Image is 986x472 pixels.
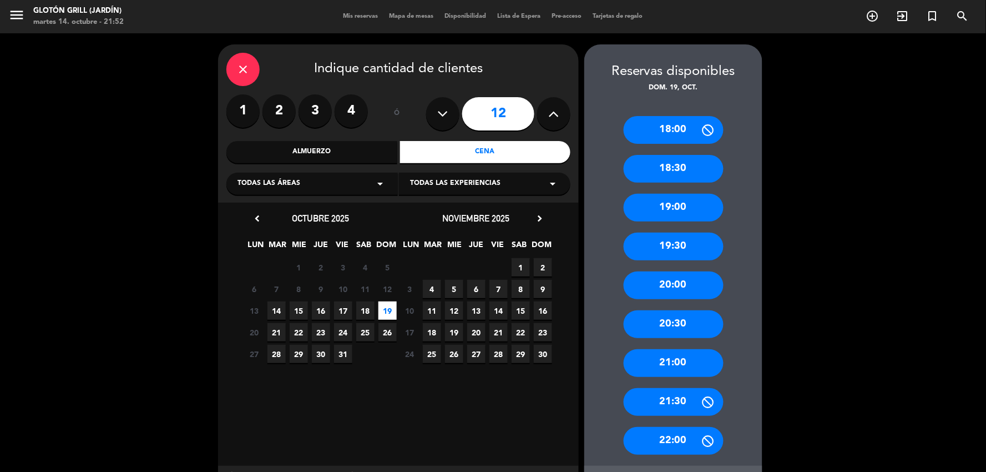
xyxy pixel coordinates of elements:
[489,345,508,363] span: 28
[251,213,263,224] i: chevron_left
[267,280,286,298] span: 7
[492,13,546,19] span: Lista de Espera
[290,280,308,298] span: 8
[262,94,296,128] label: 2
[489,238,507,257] span: VIE
[467,302,486,320] span: 13
[534,213,545,224] i: chevron_right
[510,238,529,257] span: SAB
[512,302,530,320] span: 15
[334,280,352,298] span: 10
[401,280,419,298] span: 3
[355,238,373,257] span: SAB
[312,345,330,363] span: 30
[267,345,286,363] span: 28
[402,238,421,257] span: LUN
[290,323,308,342] span: 22
[445,302,463,320] span: 12
[377,238,395,257] span: DOM
[584,83,762,94] div: dom. 19, oct.
[467,323,486,342] span: 20
[624,388,724,416] div: 21:30
[378,323,397,342] span: 26
[226,94,260,128] label: 1
[334,323,352,342] span: 24
[446,238,464,257] span: MIE
[33,17,124,28] div: martes 14. octubre - 21:52
[534,302,552,320] span: 16
[299,94,332,128] label: 3
[8,7,25,27] button: menu
[410,178,500,189] span: Todas las experiencias
[445,323,463,342] span: 19
[378,302,397,320] span: 19
[312,238,330,257] span: JUE
[245,302,264,320] span: 13
[489,302,508,320] span: 14
[532,238,550,257] span: DOM
[624,116,724,144] div: 18:00
[512,258,530,277] span: 1
[383,13,439,19] span: Mapa de mesas
[512,323,530,342] span: 22
[489,280,508,298] span: 7
[8,7,25,23] i: menu
[269,238,287,257] span: MAR
[290,302,308,320] span: 15
[290,238,309,257] span: MIE
[489,323,508,342] span: 21
[896,9,909,23] i: exit_to_app
[337,13,383,19] span: Mis reservas
[378,258,397,277] span: 5
[546,13,587,19] span: Pre-acceso
[467,345,486,363] span: 27
[624,427,724,455] div: 22:00
[400,141,571,163] div: Cena
[624,272,724,299] div: 20:00
[445,280,463,298] span: 5
[33,6,124,17] div: Glotón Grill (Jardín)
[333,238,352,257] span: VIE
[245,345,264,363] span: 27
[335,94,368,128] label: 4
[443,213,510,224] span: noviembre 2025
[378,280,397,298] span: 12
[467,280,486,298] span: 6
[290,345,308,363] span: 29
[226,141,397,163] div: Almuerzo
[356,258,375,277] span: 4
[245,280,264,298] span: 6
[624,310,724,338] div: 20:30
[445,345,463,363] span: 26
[267,302,286,320] span: 14
[546,177,559,190] i: arrow_drop_down
[379,94,415,133] div: ó
[512,345,530,363] span: 29
[423,302,441,320] span: 11
[534,345,552,363] span: 30
[956,9,969,23] i: search
[312,323,330,342] span: 23
[926,9,939,23] i: turned_in_not
[624,155,724,183] div: 18:30
[534,280,552,298] span: 9
[439,13,492,19] span: Disponibilidad
[401,302,419,320] span: 10
[245,323,264,342] span: 20
[624,233,724,260] div: 19:30
[512,280,530,298] span: 8
[237,178,300,189] span: Todas las áreas
[356,323,375,342] span: 25
[401,345,419,363] span: 24
[401,323,419,342] span: 17
[423,280,441,298] span: 4
[373,177,387,190] i: arrow_drop_down
[424,238,442,257] span: MAR
[267,323,286,342] span: 21
[334,302,352,320] span: 17
[534,323,552,342] span: 23
[334,345,352,363] span: 31
[356,302,375,320] span: 18
[312,258,330,277] span: 2
[226,53,570,86] div: Indique cantidad de clientes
